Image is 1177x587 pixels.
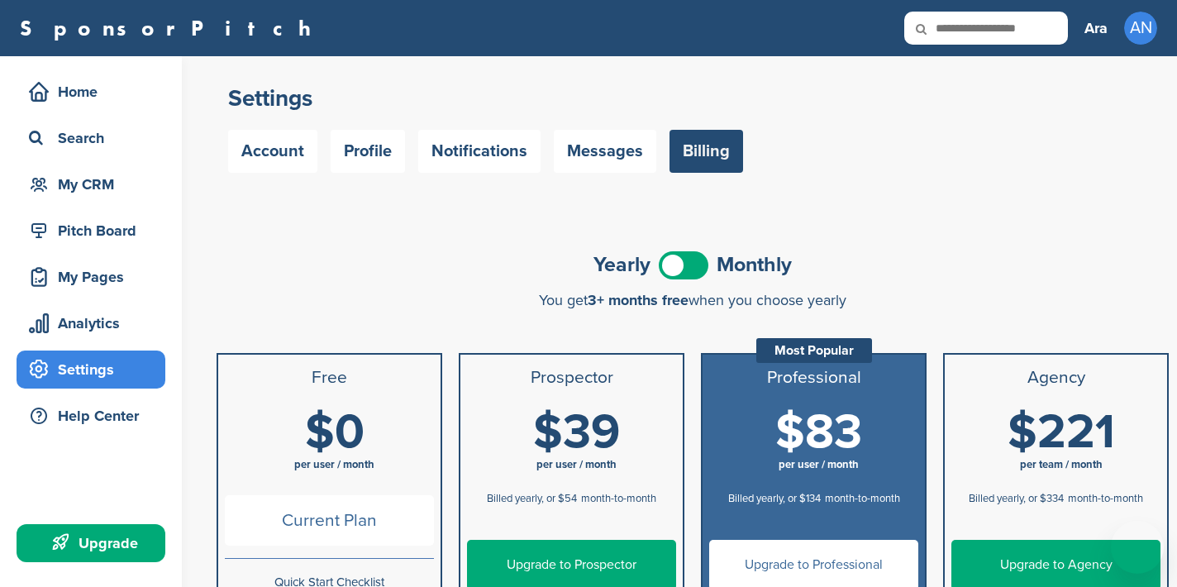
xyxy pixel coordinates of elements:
[17,258,165,296] a: My Pages
[17,212,165,250] a: Pitch Board
[25,123,165,153] div: Search
[20,17,322,39] a: SponsorPitch
[593,255,650,275] span: Yearly
[467,368,676,388] h3: Prospector
[228,84,1157,113] h2: Settings
[331,130,405,173] a: Profile
[17,397,165,435] a: Help Center
[17,119,165,157] a: Search
[581,492,656,505] span: month-to-month
[728,492,821,505] span: Billed yearly, or $134
[294,458,374,471] span: per user / month
[17,165,165,203] a: My CRM
[1020,458,1103,471] span: per team / month
[305,403,365,461] span: $0
[225,368,434,388] h3: Free
[709,368,918,388] h3: Professional
[1008,403,1115,461] span: $221
[1068,492,1143,505] span: month-to-month
[17,351,165,389] a: Settings
[969,492,1064,505] span: Billed yearly, or $334
[25,528,165,558] div: Upgrade
[487,492,577,505] span: Billed yearly, or $54
[775,403,862,461] span: $83
[17,524,165,562] a: Upgrade
[25,169,165,199] div: My CRM
[25,401,165,431] div: Help Center
[670,130,743,173] a: Billing
[225,495,434,546] span: Current Plan
[951,368,1160,388] h3: Agency
[25,308,165,338] div: Analytics
[228,130,317,173] a: Account
[25,216,165,246] div: Pitch Board
[25,355,165,384] div: Settings
[1084,10,1108,46] a: Ara
[1084,17,1108,40] h3: Ara
[588,291,689,309] span: 3+ months free
[17,73,165,111] a: Home
[533,403,620,461] span: $39
[25,77,165,107] div: Home
[779,458,859,471] span: per user / month
[1124,12,1157,45] span: AN
[756,338,872,363] div: Most Popular
[217,292,1169,308] div: You get when you choose yearly
[418,130,541,173] a: Notifications
[536,458,617,471] span: per user / month
[17,304,165,342] a: Analytics
[25,262,165,292] div: My Pages
[717,255,792,275] span: Monthly
[1111,521,1164,574] iframe: Button to launch messaging window
[554,130,656,173] a: Messages
[825,492,900,505] span: month-to-month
